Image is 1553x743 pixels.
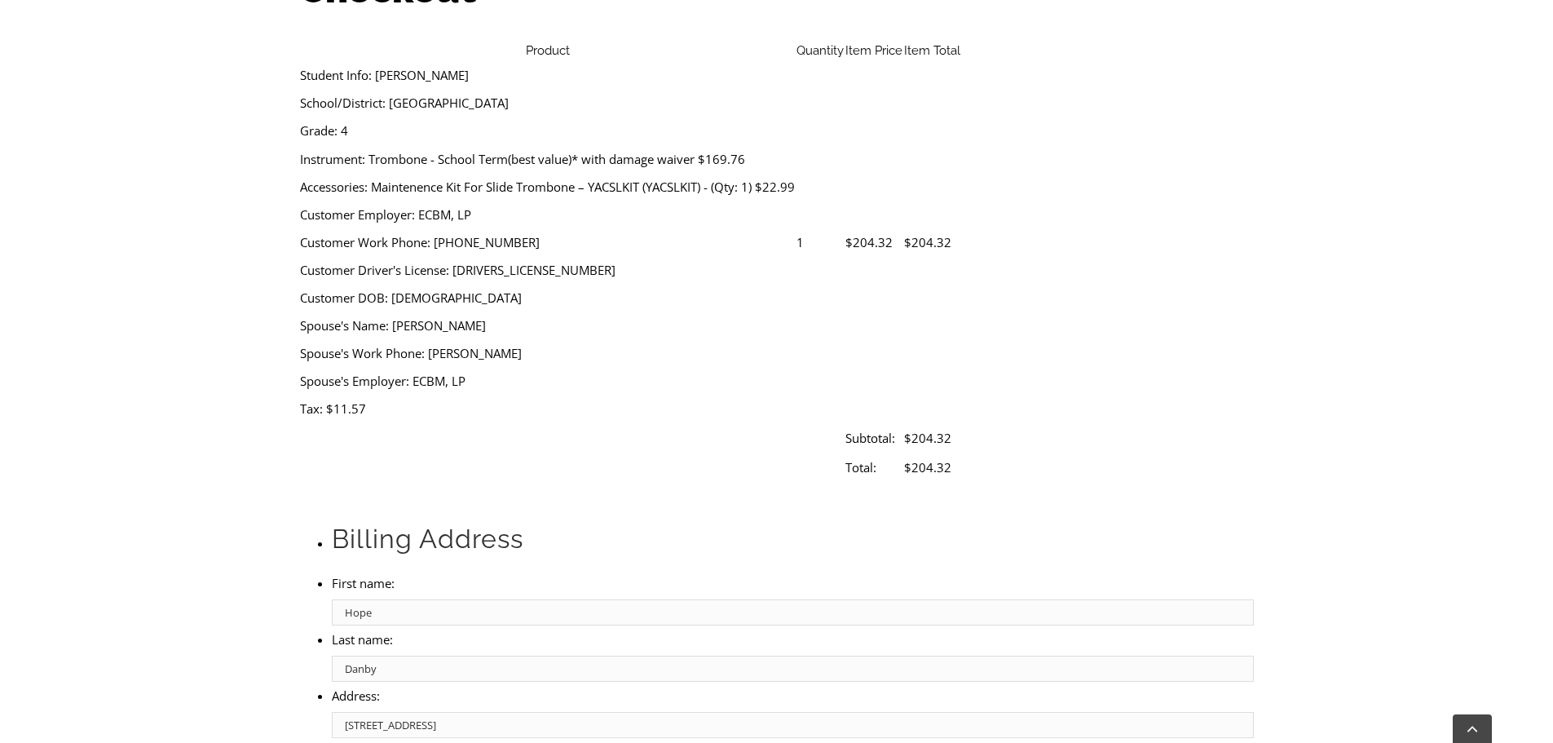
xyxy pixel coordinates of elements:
[845,60,903,423] td: $204.32
[332,522,1253,556] h2: Billing Address
[845,41,903,61] th: Item Price
[332,631,393,648] label: Last name:
[903,453,961,482] td: $204.32
[796,41,845,61] th: Quantity
[796,60,845,423] td: 1
[903,60,961,423] td: $204.32
[903,423,961,453] td: $204.32
[332,688,380,704] label: Address:
[903,41,961,61] th: Item Total
[845,453,903,482] td: Total:
[332,575,395,591] label: First name:
[299,41,796,61] th: Product
[845,423,903,453] td: Subtotal:
[299,60,796,423] td: Student Info: [PERSON_NAME] School/District: [GEOGRAPHIC_DATA] Grade: 4 Instrument: Trombone - Sc...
